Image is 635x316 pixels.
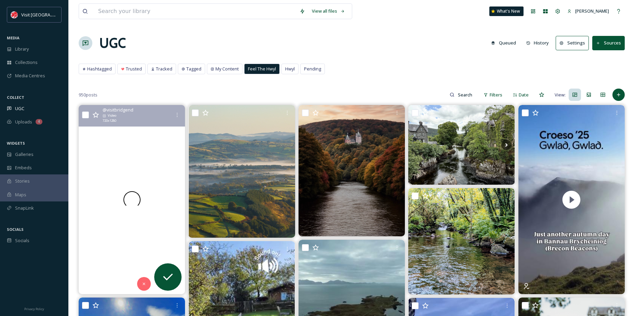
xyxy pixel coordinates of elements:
[103,107,133,113] span: @ visitbridgend
[156,66,172,72] span: Tracked
[99,33,126,53] a: UGC
[15,178,30,184] span: Stories
[108,113,116,118] span: Video
[11,11,18,18] img: Visit_Wales_logo.svg.png
[15,105,24,112] span: UGC
[518,105,625,294] video: Sometimes no additional words are needed. Let the mountains & pictures speak for themselves. So l...
[15,151,34,158] span: Galleries
[556,36,592,50] a: Settings
[490,92,502,98] span: Filters
[308,4,348,18] a: View all files
[36,119,42,124] div: 4
[7,35,19,40] span: MEDIA
[87,66,112,72] span: Hashtagged
[454,88,477,102] input: Search
[564,4,612,18] a: [PERSON_NAME]
[24,304,44,313] a: Privacy Policy
[592,36,625,50] button: Sources
[15,59,38,66] span: Collections
[7,95,24,100] span: COLLECT
[518,105,625,294] img: thumbnail
[15,237,29,244] span: Socials
[103,118,116,123] span: 720 x 1280
[299,105,405,236] img: Seasons Change but History Remains 🏰🏴󠁧󠁢󠁷󠁬󠁳󠁿 ————————————————————————————————— An old favourite of...
[408,188,515,294] img: #WednesdayWisdom "In every walk with nature, one receives far more than they seek" - John Muir St...
[489,6,524,16] a: What's New
[15,205,34,211] span: SnapLink
[215,66,239,72] span: My Content
[95,4,296,19] input: Search your library
[79,92,97,98] span: 950 posts
[15,164,32,171] span: Embeds
[126,66,142,72] span: Trusted
[556,36,589,50] button: Settings
[189,105,295,238] img: ✨ Stunning early morning light over the western edge of Bannau Brycheiniog National Park. 📍 @visi...
[408,105,515,185] img: View from Pont-y-Pair Bridge. 👀 Location: Betws-y-Coed, Wales, June 2025 🏴󠁧󠁢󠁷󠁬󠁳󠁿 #betwsycoed #pon...
[7,227,24,232] span: SOCIALS
[523,36,556,50] a: History
[523,36,553,50] button: History
[285,66,295,72] span: Hwyl
[186,66,201,72] span: Tagged
[488,36,523,50] a: Queued
[555,92,566,98] span: View:
[7,141,25,146] span: WIDGETS
[24,307,44,311] span: Privacy Policy
[15,46,29,52] span: Library
[519,92,529,98] span: Date
[488,36,519,50] button: Queued
[21,11,74,18] span: Visit [GEOGRAPHIC_DATA]
[304,66,321,72] span: Pending
[15,119,32,125] span: Uploads
[15,192,26,198] span: Maps
[248,66,276,72] span: Feel The Hwyl
[15,73,45,79] span: Media Centres
[575,8,609,14] span: [PERSON_NAME]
